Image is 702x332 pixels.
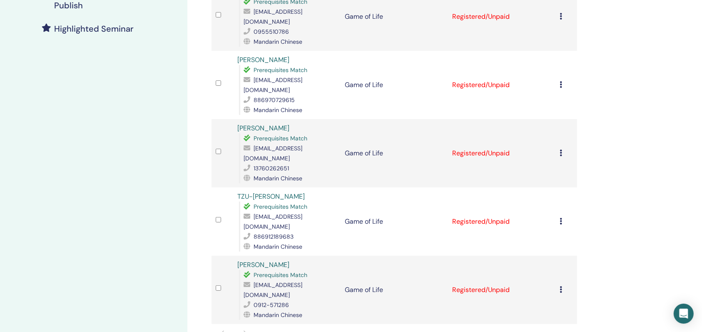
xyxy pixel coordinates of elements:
a: [PERSON_NAME] [237,55,289,64]
div: Open Intercom Messenger [674,304,694,324]
h4: Highlighted Seminar [54,24,134,34]
span: Prerequisites Match [254,66,307,74]
span: 886970729615 [254,96,295,104]
span: Prerequisites Match [254,271,307,279]
span: 0955510786 [254,28,289,35]
td: Game of Life [341,119,448,187]
span: 886912189683 [254,233,294,240]
a: TZU-[PERSON_NAME] [237,192,305,201]
span: Mandarin Chinese [254,243,302,250]
td: Game of Life [341,51,448,119]
a: [PERSON_NAME] [237,124,289,132]
span: [EMAIL_ADDRESS][DOMAIN_NAME] [244,213,302,230]
span: Mandarin Chinese [254,175,302,182]
span: [EMAIL_ADDRESS][DOMAIN_NAME] [244,76,302,94]
span: Prerequisites Match [254,203,307,210]
a: [PERSON_NAME] [237,260,289,269]
td: Game of Life [341,187,448,256]
span: [EMAIL_ADDRESS][DOMAIN_NAME] [244,8,302,25]
td: Game of Life [341,256,448,324]
span: Prerequisites Match [254,135,307,142]
h4: Publish [54,0,83,10]
span: 0912-571286 [254,301,289,309]
span: 13760262651 [254,165,289,172]
span: Mandarin Chinese [254,311,302,319]
span: Mandarin Chinese [254,106,302,114]
span: [EMAIL_ADDRESS][DOMAIN_NAME] [244,145,302,162]
span: Mandarin Chinese [254,38,302,45]
span: [EMAIL_ADDRESS][DOMAIN_NAME] [244,281,302,299]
